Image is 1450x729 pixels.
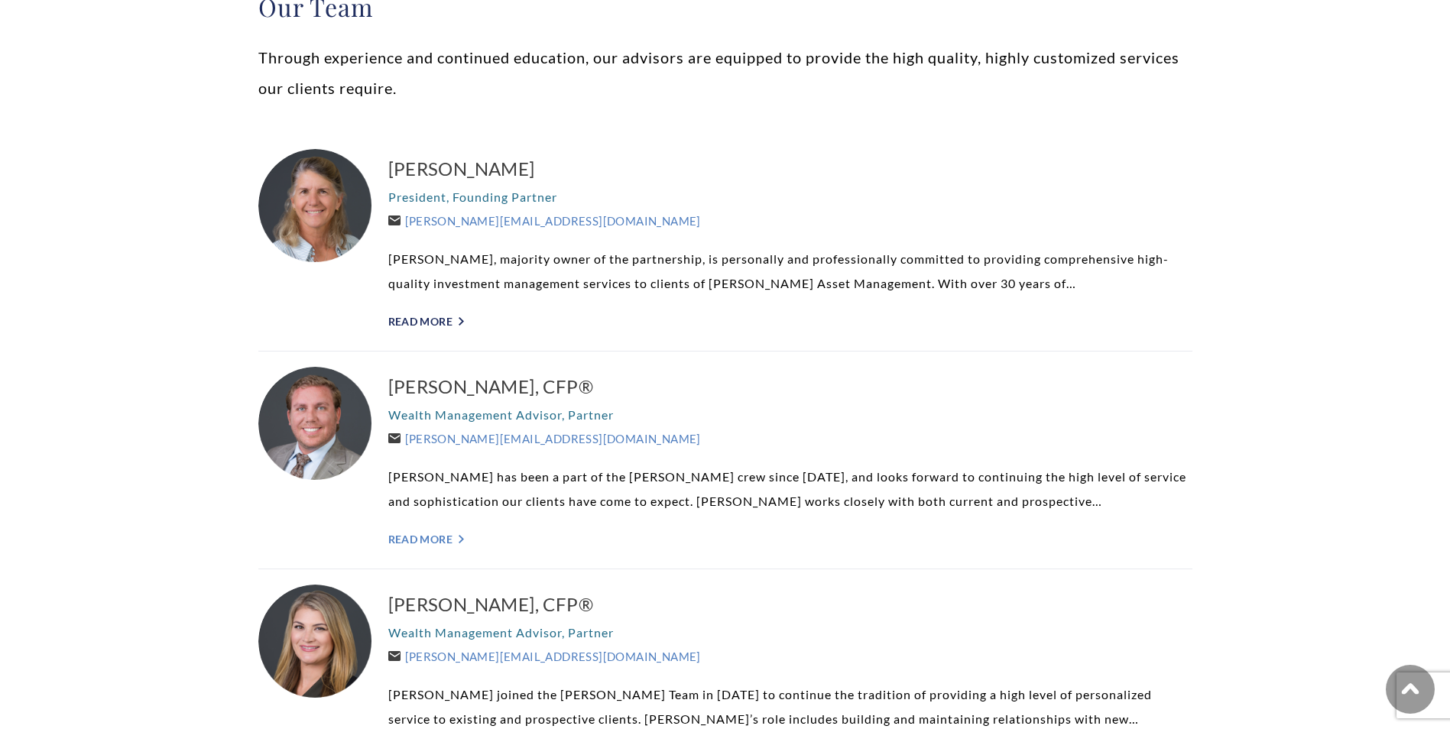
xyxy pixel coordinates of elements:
[388,185,1192,209] p: President, Founding Partner
[388,157,1192,181] a: [PERSON_NAME]
[388,374,1192,399] a: [PERSON_NAME], CFP®
[388,650,701,663] a: [PERSON_NAME][EMAIL_ADDRESS][DOMAIN_NAME]
[388,620,1192,645] p: Wealth Management Advisor, Partner
[388,403,1192,427] p: Wealth Management Advisor, Partner
[388,592,1192,617] a: [PERSON_NAME], CFP®
[388,465,1192,514] p: [PERSON_NAME] has been a part of the [PERSON_NAME] crew since [DATE], and looks forward to contin...
[388,247,1192,296] p: [PERSON_NAME], majority owner of the partnership, is personally and professionally committed to p...
[388,533,1192,546] a: Read More ">
[258,42,1192,103] p: Through experience and continued education, our advisors are equipped to provide the high quality...
[388,315,1192,328] a: Read More ">
[388,214,701,228] a: [PERSON_NAME][EMAIL_ADDRESS][DOMAIN_NAME]
[388,432,701,446] a: [PERSON_NAME][EMAIL_ADDRESS][DOMAIN_NAME]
